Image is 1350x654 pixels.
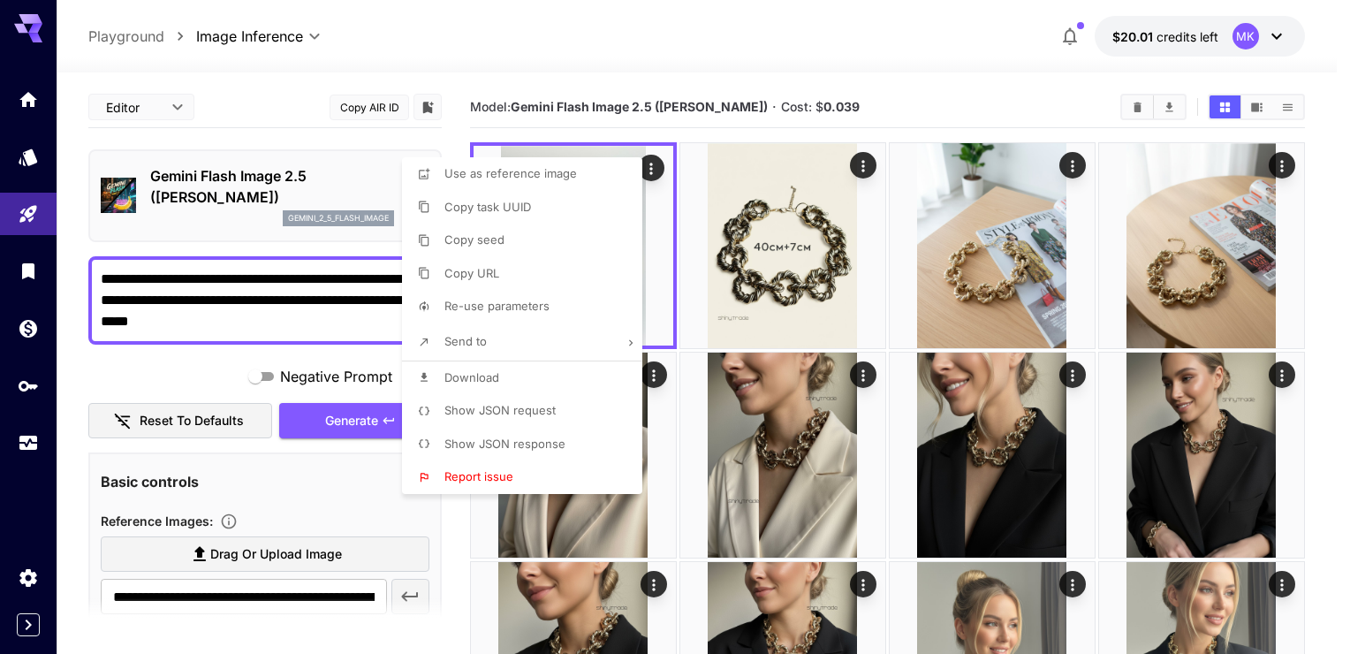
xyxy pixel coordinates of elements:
[444,370,499,384] span: Download
[444,437,565,451] span: Show JSON response
[444,200,531,214] span: Copy task UUID
[444,334,487,348] span: Send to
[444,403,556,417] span: Show JSON request
[444,266,499,280] span: Copy URL
[444,232,504,247] span: Copy seed
[444,469,513,483] span: Report issue
[444,299,550,313] span: Re-use parameters
[444,166,577,180] span: Use as reference image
